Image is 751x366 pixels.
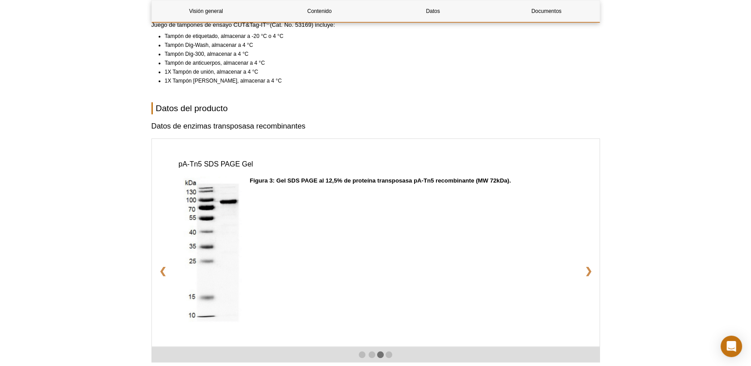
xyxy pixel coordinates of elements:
li: Tampón de anticuerpos, almacenar a 4 °C [165,58,592,67]
li: Tampón de etiquetado, almacenar a -20 °C o 4 °C [165,32,592,41]
p: Juego de tampones de ensayo CUT&Tag-IT (Cat. No. 53169) incluye: [151,21,600,29]
h2: Datos del producto [151,102,600,114]
a: Visión general [152,0,260,22]
a: ❯ [578,259,600,283]
strong: Figura 3: Gel SDS PAGE al 12,5% de proteína transposasa pA-Tn5 recombinante (MW 72kDa). [250,177,511,184]
div: Abra Intercom Messenger [721,336,742,357]
a: ❮ [152,259,174,283]
a: Documentos [492,0,601,22]
h3: pA-Tn5 SDS PAGE Gel [179,159,573,170]
a: Datos [379,0,487,22]
li: Tampón Dig-300, almacenar a 4 °C [165,50,592,58]
li: Tampón Dig-Wash, almacenar a 4 °C [165,41,592,50]
img: Datos multiplex de histonas H3 PTM de abundancia de histonas en tejido de ratón. [179,176,243,326]
a: Contenido [265,0,374,22]
h3: Datos de enzimas transposasa recombinantes [151,121,600,132]
li: 1X Tampón [PERSON_NAME], almacenar a 4 °C [165,76,592,85]
li: 1X Tampón de unión, almacenar a 4 °C [165,67,592,76]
